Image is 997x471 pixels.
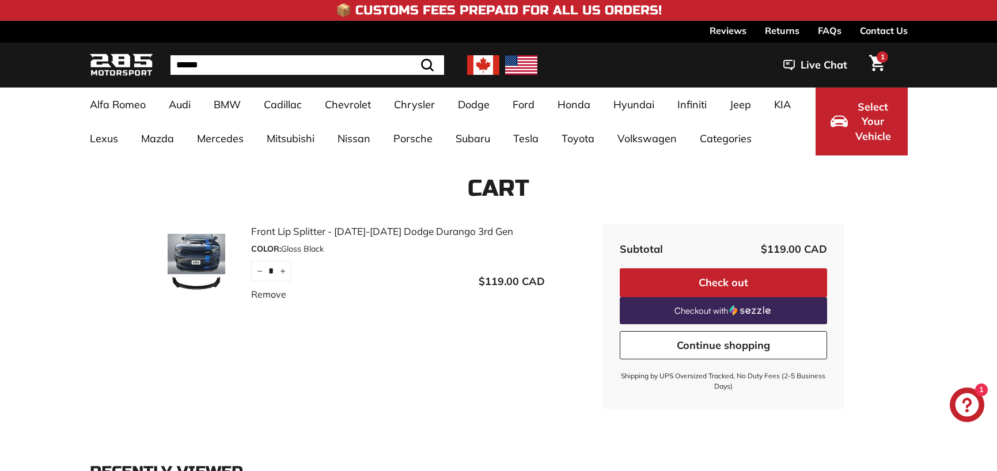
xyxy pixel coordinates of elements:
[688,121,763,155] a: Categories
[763,88,802,121] a: KIA
[255,121,326,155] a: Mitsubishi
[446,88,501,121] a: Dodge
[90,176,908,201] h1: Cart
[251,287,286,301] a: Remove
[761,242,827,256] span: $119.00 CAD
[550,121,606,155] a: Toyota
[881,52,885,61] span: 1
[185,121,255,155] a: Mercedes
[502,121,550,155] a: Tesla
[444,121,502,155] a: Subaru
[946,388,988,425] inbox-online-store-chat: Shopify online store chat
[710,21,746,40] a: Reviews
[602,88,666,121] a: Hyundai
[620,268,827,297] button: Check out
[382,121,444,155] a: Porsche
[130,121,185,155] a: Mazda
[252,88,313,121] a: Cadillac
[382,88,446,121] a: Chrysler
[860,21,908,40] a: Contact Us
[251,244,281,254] span: COLOR:
[274,261,291,282] button: Increase item quantity by one
[718,88,763,121] a: Jeep
[202,88,252,121] a: BMW
[157,88,202,121] a: Audi
[816,88,908,155] button: Select Your Vehicle
[326,121,382,155] a: Nissan
[620,331,827,360] a: Continue shopping
[153,234,240,291] img: Front Lip Splitter - 2012-2024 Dodge Durango 3rd Gen
[729,305,771,316] img: Sezzle
[251,224,545,239] a: Front Lip Splitter - [DATE]-[DATE] Dodge Durango 3rd Gen
[768,51,862,79] button: Live Chat
[620,241,663,257] div: Subtotal
[313,88,382,121] a: Chevrolet
[479,275,545,288] span: $119.00 CAD
[501,88,546,121] a: Ford
[666,88,718,121] a: Infiniti
[862,45,892,85] a: Cart
[801,58,847,73] span: Live Chat
[546,88,602,121] a: Honda
[606,121,688,155] a: Volkswagen
[818,21,841,40] a: FAQs
[251,261,268,282] button: Reduce item quantity by one
[620,371,827,392] small: Shipping by UPS Oversized Tracked, No Duty Fees (2-5 Business Days)
[78,121,130,155] a: Lexus
[170,55,444,75] input: Search
[854,100,893,144] span: Select Your Vehicle
[765,21,799,40] a: Returns
[90,52,153,79] img: Logo_285_Motorsport_areodynamics_components
[620,297,827,324] a: Checkout with
[251,243,545,255] div: Gloss Black
[78,88,157,121] a: Alfa Romeo
[336,3,662,17] h4: 📦 Customs Fees Prepaid for All US Orders!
